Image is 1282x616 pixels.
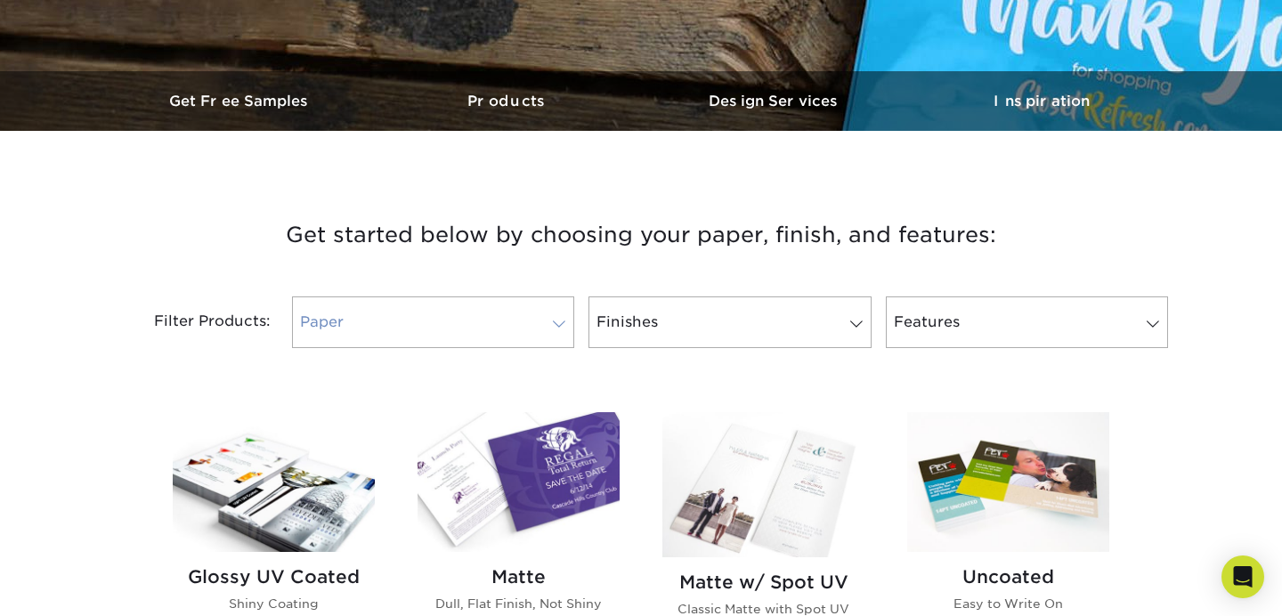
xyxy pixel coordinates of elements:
[107,71,374,131] a: Get Free Samples
[886,296,1168,348] a: Features
[1221,555,1264,598] div: Open Intercom Messenger
[374,71,641,131] a: Products
[173,566,375,588] h2: Glossy UV Coated
[418,595,620,612] p: Dull, Flat Finish, Not Shiny
[662,412,864,556] img: Matte w/ Spot UV Postcards
[173,595,375,612] p: Shiny Coating
[292,296,574,348] a: Paper
[907,595,1109,612] p: Easy to Write On
[588,296,871,348] a: Finishes
[418,566,620,588] h2: Matte
[107,296,285,348] div: Filter Products:
[173,412,375,552] img: Glossy UV Coated Postcards
[907,566,1109,588] h2: Uncoated
[908,93,1175,109] h3: Inspiration
[641,71,908,131] a: Design Services
[418,412,620,552] img: Matte Postcards
[120,195,1162,275] h3: Get started below by choosing your paper, finish, and features:
[107,93,374,109] h3: Get Free Samples
[908,71,1175,131] a: Inspiration
[662,571,864,593] h2: Matte w/ Spot UV
[641,93,908,109] h3: Design Services
[907,412,1109,552] img: Uncoated Postcards
[374,93,641,109] h3: Products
